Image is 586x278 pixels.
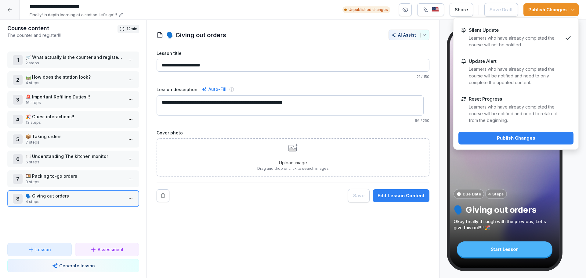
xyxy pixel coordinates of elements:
[7,32,118,38] p: The counter and register!!!
[13,174,23,184] div: 7
[35,246,51,253] p: Lesson
[7,259,139,272] button: Generate lesson
[13,115,23,124] div: 4
[26,54,123,60] p: 🛒 What actually is the counter and register??
[7,151,139,167] div: 6🍽️ Understanding The kitchen monitor6 steps
[13,55,23,65] div: 1
[348,189,370,202] button: Save
[7,243,72,256] button: Lesson
[469,104,562,124] p: Learners who have already completed the course will be notified and need to retake it from the be...
[201,86,228,93] div: Auto-Fill
[26,173,123,179] p: 🍱 Packing to-go orders
[257,166,329,171] p: Drag and drop or click to search images
[349,7,388,12] p: Unpublished changes
[26,94,123,100] p: 🚨 Important Refilling Duties!!!
[450,3,473,16] button: Share
[13,194,23,204] div: 8
[13,75,23,85] div: 2
[26,120,123,125] p: 13 steps
[7,52,139,68] div: 1🛒 What actually is the counter and register??2 steps
[463,191,481,197] p: Due Date
[26,140,123,145] p: 7 steps
[59,262,95,269] p: Generate lesson
[26,113,123,120] p: 🎉 Guest interactions!!
[373,189,429,202] button: Edit Lesson Content
[26,60,123,66] p: 2 steps
[26,133,123,140] p: 📦 Taking orders
[490,6,513,13] div: Save Draft
[391,32,427,37] div: AI Assist
[488,191,504,197] p: 4 Steps
[157,189,169,202] button: Remove
[26,74,123,80] p: 🛤️ How does the station look?
[157,118,429,123] p: / 250
[7,131,139,148] div: 5📦 Taking orders7 steps
[26,179,123,185] p: 9 steps
[257,159,329,166] p: Upload image
[157,50,429,56] label: Lesson title
[469,35,562,48] p: Learners who have already completed the course will not be notified.
[389,30,429,40] button: AI Assist
[415,118,420,123] span: 66
[353,192,364,199] div: Save
[98,246,124,253] p: Assessment
[30,12,117,18] p: Finally! In depth learning of a station, let´s go!!!
[454,219,556,231] p: Okay finally through with the previous, Let´s give this out!!!! 🎉
[13,154,23,164] div: 6
[166,30,226,40] h1: 🗣️ Giving out orders
[127,26,137,32] p: 12 min
[157,74,429,80] p: / 150
[523,3,579,16] button: Publish Changes
[432,7,439,13] img: us.svg
[26,193,123,199] p: 🗣️ Giving out orders
[454,205,556,215] p: 🗣️ Giving out orders
[26,100,123,105] p: 16 steps
[7,111,139,128] div: 4🎉 Guest interactions!!13 steps
[75,243,139,256] button: Assessment
[26,80,123,86] p: 4 steps
[469,66,562,86] p: Learners who have already completed the course will be notified and need to only complete the upd...
[469,96,502,102] p: Reset Progress
[26,199,123,205] p: 4 steps
[455,6,468,13] div: Share
[378,192,425,199] div: Edit Lesson Content
[457,241,552,257] div: Start Lesson
[26,159,123,165] p: 6 steps
[26,153,123,159] p: 🍽️ Understanding The kitchen monitor
[13,95,23,105] div: 3
[469,27,499,33] p: Silent Update
[13,134,23,144] div: 5
[7,71,139,88] div: 2🛤️ How does the station look?4 steps
[417,74,420,79] span: 21
[528,6,574,13] div: Publish Changes
[157,86,197,93] label: Lesson description
[463,135,569,141] div: Publish Changes
[7,190,139,207] div: 8🗣️ Giving out orders4 steps
[7,91,139,108] div: 3🚨 Important Refilling Duties!!!16 steps
[469,59,497,64] p: Update Alert
[7,25,118,32] h1: Course content
[484,3,518,16] button: Save Draft
[7,170,139,187] div: 7🍱 Packing to-go orders9 steps
[458,132,573,144] button: Publish Changes
[157,130,429,136] label: Cover photo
